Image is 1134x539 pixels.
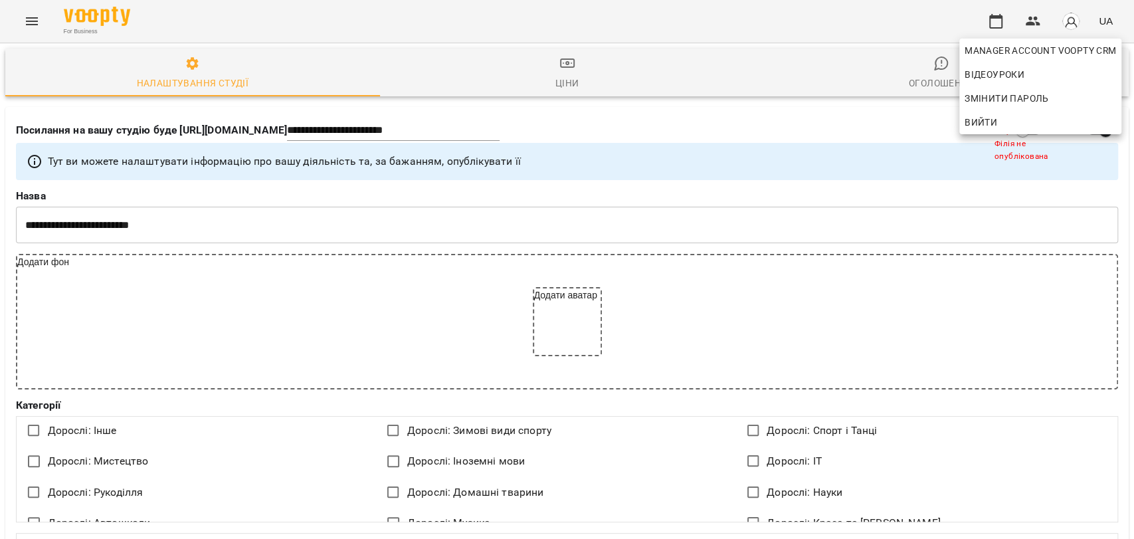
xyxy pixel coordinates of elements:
[965,90,1116,106] span: Змінити пароль
[959,39,1121,62] a: Manager Account Voopty CRM
[965,114,997,130] span: Вийти
[959,110,1121,134] button: Вийти
[959,86,1121,110] a: Змінити пароль
[959,62,1030,86] a: Відеоуроки
[965,66,1024,82] span: Відеоуроки
[965,43,1116,58] span: Manager Account Voopty CRM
